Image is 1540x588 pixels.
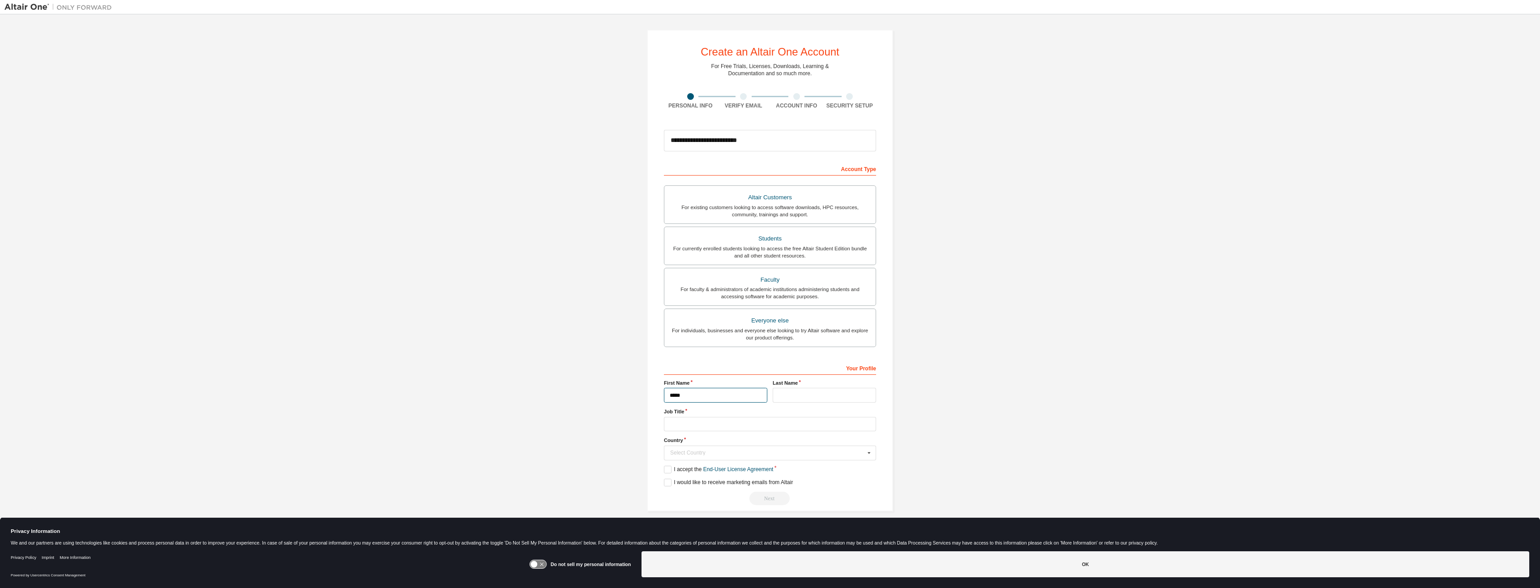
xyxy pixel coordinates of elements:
[717,102,770,109] div: Verify Email
[664,161,876,176] div: Account Type
[670,245,870,259] div: For currently enrolled students looking to access the free Altair Student Edition bundle and all ...
[703,466,774,472] a: End-User License Agreement
[770,102,823,109] div: Account Info
[4,3,116,12] img: Altair One
[670,274,870,286] div: Faculty
[664,466,773,473] label: I accept the
[670,204,870,218] div: For existing customers looking to access software downloads, HPC resources, community, trainings ...
[664,437,876,444] label: Country
[670,450,865,455] div: Select Country
[664,361,876,375] div: Your Profile
[670,191,870,204] div: Altair Customers
[664,379,767,386] label: First Name
[670,232,870,245] div: Students
[670,327,870,341] div: For individuals, businesses and everyone else looking to try Altair software and explore our prod...
[773,379,876,386] label: Last Name
[670,286,870,300] div: For faculty & administrators of academic institutions administering students and accessing softwa...
[823,102,877,109] div: Security Setup
[670,314,870,327] div: Everyone else
[664,479,793,486] label: I would like to receive marketing emails from Altair
[701,47,839,57] div: Create an Altair One Account
[711,63,829,77] div: For Free Trials, Licenses, Downloads, Learning & Documentation and so much more.
[664,408,876,415] label: Job Title
[664,492,876,505] div: Read and acccept EULA to continue
[664,102,717,109] div: Personal Info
